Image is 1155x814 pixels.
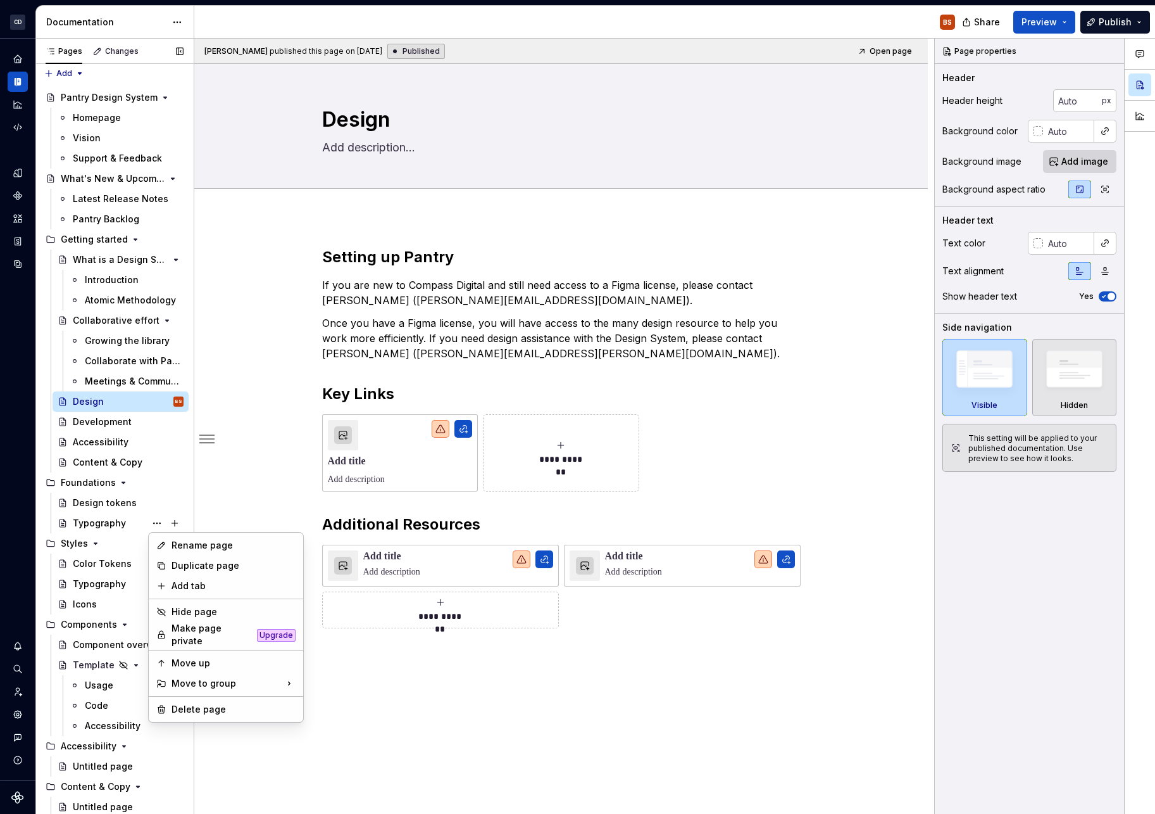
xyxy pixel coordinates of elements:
div: Upgrade [257,629,296,642]
div: Rename page [172,539,296,552]
div: Add tab [172,580,296,592]
div: Make page private [172,622,252,647]
div: Hide page [172,606,296,618]
div: Delete page [172,703,296,716]
div: Move up [172,657,296,670]
div: Move to group [151,673,301,694]
div: Duplicate page [172,559,296,572]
